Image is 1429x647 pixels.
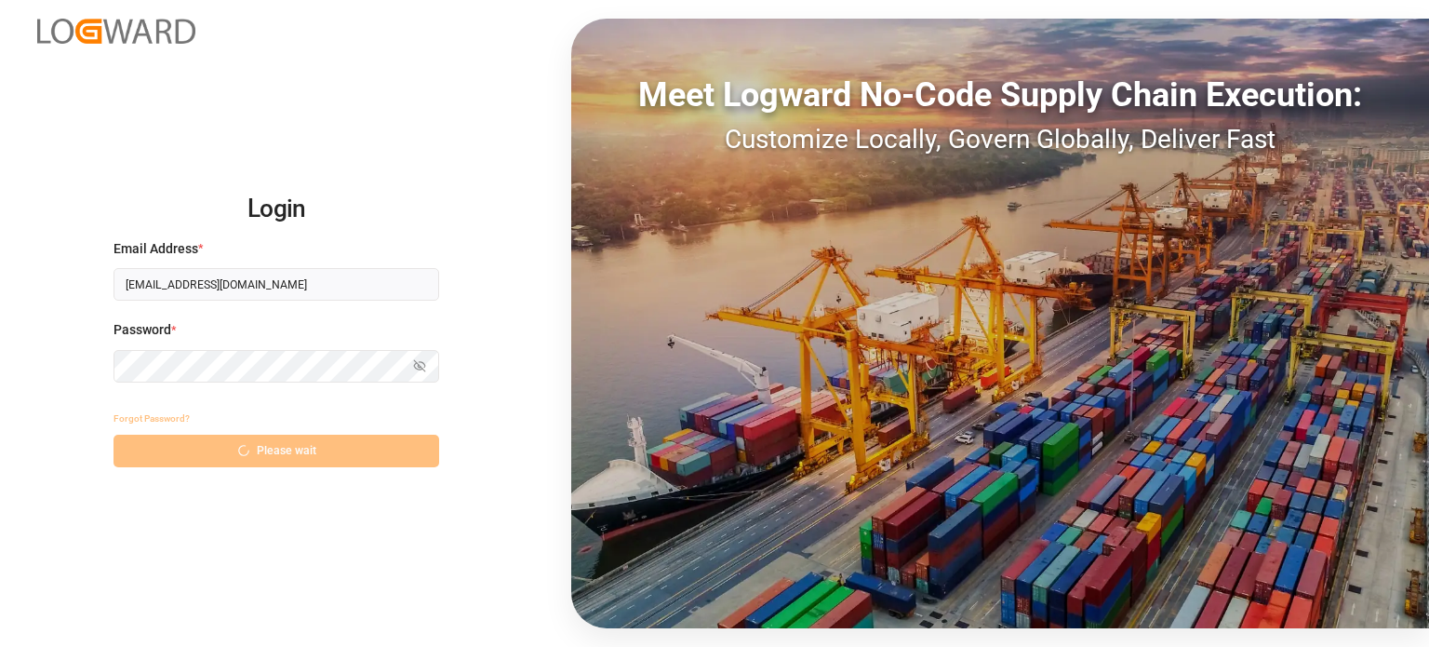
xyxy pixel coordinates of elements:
[571,70,1429,120] div: Meet Logward No-Code Supply Chain Execution:
[114,320,171,340] span: Password
[114,180,439,239] h2: Login
[37,19,195,44] img: Logward_new_orange.png
[114,268,439,301] input: Enter your email
[114,239,198,259] span: Email Address
[571,120,1429,159] div: Customize Locally, Govern Globally, Deliver Fast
